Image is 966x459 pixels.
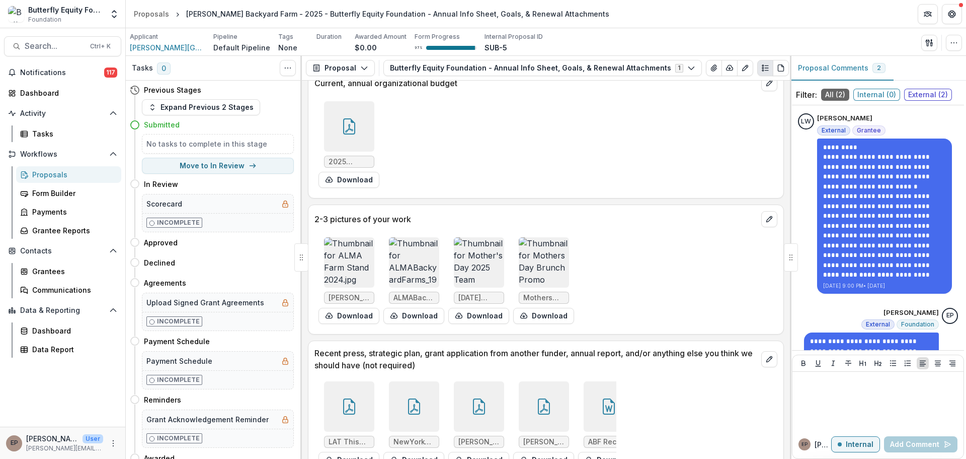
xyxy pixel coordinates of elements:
[846,440,873,449] p: Internal
[16,204,121,220] a: Payments
[134,9,169,19] div: Proposals
[706,60,722,76] button: View Attached Files
[157,62,171,75] span: 0
[761,211,777,227] button: edit
[88,41,113,52] div: Ctrl + K
[383,308,444,324] button: download-form-response
[458,438,500,446] span: [PERSON_NAME] Spring 2025 Newsletter.pdf
[519,237,569,288] img: Thumbnail for Mothers Day Brunch Promo 2025.jpg
[16,322,121,339] a: Dashboard
[316,32,342,41] p: Duration
[823,282,946,290] p: [DATE] 9:00 PM • [DATE]
[142,99,260,115] button: Expand Previous 2 Stages
[797,357,810,369] button: Bold
[144,395,181,405] h4: Reminders
[28,15,61,24] span: Foundation
[16,282,121,298] a: Communications
[32,344,113,355] div: Data Report
[902,357,914,369] button: Ordered List
[946,357,958,369] button: Align Right
[144,237,178,248] h4: Approved
[26,433,78,444] p: [PERSON_NAME]
[917,357,929,369] button: Align Left
[107,437,119,449] button: More
[157,317,200,326] p: Incomplete
[817,113,872,123] p: [PERSON_NAME]
[142,158,294,174] button: Move to In Review
[16,222,121,239] a: Grantee Reports
[761,351,777,367] button: edit
[146,199,182,209] h5: Scorecard
[314,347,757,371] p: Recent press, strategic plan, grant application from another funder, annual report, and/or anythi...
[773,60,789,76] button: PDF view
[329,158,370,166] span: 2025 [PERSON_NAME] Operating Budget_2024 Budget vs Actuals.pdf
[523,294,565,302] span: Mothers Day Brunch Promo 2025.jpg
[448,308,509,324] button: download-form-response
[757,60,773,76] button: Plaintext view
[415,32,460,41] p: Form Progress
[383,60,702,76] button: Butterfly Equity Foundation - Annual Info Sheet, Goals, & Renewal Attachments1
[853,89,900,101] span: Internal ( 0 )
[801,442,808,447] div: Emily Parker
[737,60,753,76] button: Edit as form
[16,125,121,142] a: Tasks
[104,68,117,78] span: 117
[454,237,504,288] img: Thumbnail for Mother's Day 2025 Team Huddle.jpg
[4,105,121,121] button: Open Activity
[901,321,934,328] span: Foundation
[588,438,629,446] span: ABF Recent Press [DATE].docx
[4,302,121,318] button: Open Data & Reporting
[32,285,113,295] div: Communications
[144,257,175,268] h4: Declined
[827,357,839,369] button: Italicize
[887,357,899,369] button: Bullet List
[942,4,962,24] button: Get Help
[20,306,105,315] span: Data & Reporting
[314,213,757,225] p: 2-3 pictures of your work
[20,247,105,255] span: Contacts
[144,119,180,130] h4: Submitted
[32,207,113,217] div: Payments
[842,357,854,369] button: Strike
[32,225,113,236] div: Grantee Reports
[11,440,18,446] div: Emily Parker
[812,357,824,369] button: Underline
[144,336,210,347] h4: Payment Schedule
[415,44,422,51] p: 97 %
[32,169,113,180] div: Proposals
[157,375,200,384] p: Incomplete
[831,436,880,452] button: Internal
[355,32,407,41] p: Awarded Amount
[20,150,105,159] span: Workflows
[318,308,379,324] button: download-form-response
[278,32,293,41] p: Tags
[513,308,574,324] button: download-form-response
[485,32,543,41] p: Internal Proposal ID
[932,357,944,369] button: Align Center
[16,263,121,280] a: Grantees
[790,56,894,81] button: Proposal Comments
[383,237,444,324] div: Thumbnail for ALMABackyardFarms_19623.jpgALMABackyardFarms_19623.jpgdownload-form-response
[4,146,121,162] button: Open Workflows
[186,9,609,19] div: [PERSON_NAME] Backyard Farm - 2025 - Butterfly Equity Foundation - Annual Info Sheet, Goals, & Re...
[4,64,121,81] button: Notifications117
[144,278,186,288] h4: Agreements
[946,312,954,319] div: Emily Parker
[130,7,173,21] a: Proposals
[448,237,509,324] div: Thumbnail for Mother's Day 2025 Team Huddle.jpg[DATE] Team Huddle.jpgdownload-form-response
[146,414,269,425] h5: Grant Acknowledgement Reminder
[801,118,811,125] div: Lacey Wozny
[866,321,890,328] span: External
[26,444,103,453] p: [PERSON_NAME][EMAIL_ADDRESS][DOMAIN_NAME]
[883,308,939,318] p: [PERSON_NAME]
[485,42,507,53] p: SUB-5
[20,109,105,118] span: Activity
[4,36,121,56] button: Search...
[329,294,370,302] span: [PERSON_NAME] Farm Stand 2024.jpg
[513,237,574,324] div: Thumbnail for Mothers Day Brunch Promo 2025.jpgMothers Day Brunch Promo 2025.jpgdownload-form-res...
[32,266,113,277] div: Grantees
[25,41,84,51] span: Search...
[761,75,777,91] button: edit
[280,60,296,76] button: Toggle View Cancelled Tasks
[157,434,200,443] p: Incomplete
